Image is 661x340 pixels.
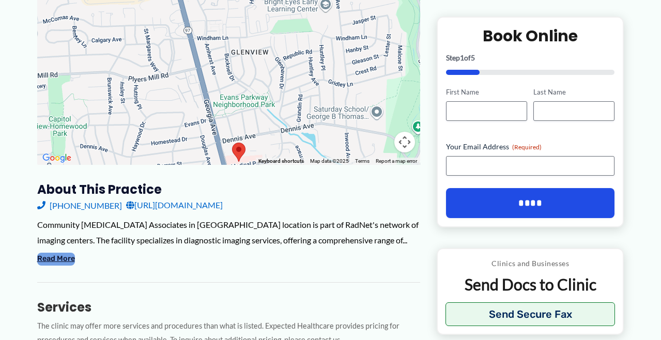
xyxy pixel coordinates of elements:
img: Google [40,151,74,165]
label: First Name [446,87,527,97]
div: Community [MEDICAL_DATA] Associates in [GEOGRAPHIC_DATA] location is part of RadNet's network of ... [37,217,420,248]
a: Terms (opens in new tab) [355,158,370,164]
span: Map data ©2025 [310,158,349,164]
button: Read More [37,253,75,265]
button: Send Secure Fax [445,302,616,326]
h2: Book Online [446,26,615,46]
h3: Services [37,299,420,315]
span: 1 [460,53,464,62]
label: Your Email Address [446,142,615,152]
span: 5 [471,53,475,62]
p: Step of [446,54,615,61]
h3: About this practice [37,181,420,197]
a: Report a map error [376,158,417,164]
a: [PHONE_NUMBER] [37,197,122,213]
p: Clinics and Businesses [445,257,616,270]
p: Send Docs to Clinic [445,274,616,295]
button: Keyboard shortcuts [258,158,304,165]
button: Map camera controls [394,132,415,152]
span: (Required) [512,143,542,151]
a: [URL][DOMAIN_NAME] [126,197,223,213]
label: Last Name [533,87,614,97]
a: Open this area in Google Maps (opens a new window) [40,151,74,165]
